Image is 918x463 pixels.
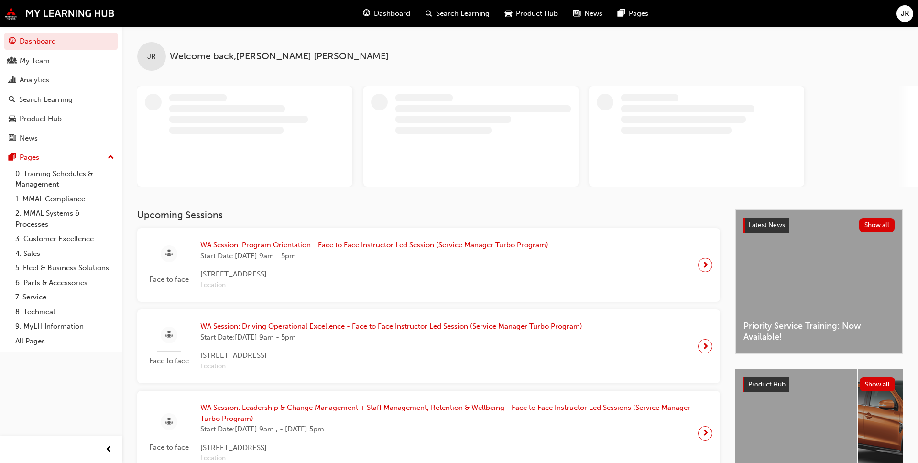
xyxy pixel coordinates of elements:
[4,71,118,89] a: Analytics
[20,113,62,124] div: Product Hub
[610,4,656,23] a: pages-iconPages
[497,4,566,23] a: car-iconProduct Hub
[200,240,548,251] span: WA Session: Program Orientation - Face to Face Instructor Led Session (Service Manager Turbo Prog...
[426,8,432,20] span: search-icon
[566,4,610,23] a: news-iconNews
[4,149,118,166] button: Pages
[11,305,118,320] a: 8. Technical
[11,231,118,246] a: 3. Customer Excellence
[749,221,785,229] span: Latest News
[200,424,690,435] span: Start Date: [DATE] 9am , - [DATE] 5pm
[165,416,173,428] span: sessionType_FACE_TO_FACE-icon
[11,276,118,290] a: 6. Parts & Accessories
[108,152,114,164] span: up-icon
[9,37,16,46] span: guage-icon
[200,332,582,343] span: Start Date: [DATE] 9am - 5pm
[145,442,193,453] span: Face to face
[165,248,173,260] span: sessionType_FACE_TO_FACE-icon
[200,350,582,361] span: [STREET_ADDRESS]
[20,55,50,66] div: My Team
[743,377,895,392] a: Product HubShow all
[11,334,118,349] a: All Pages
[618,8,625,20] span: pages-icon
[4,91,118,109] a: Search Learning
[11,261,118,276] a: 5. Fleet & Business Solutions
[516,8,558,19] span: Product Hub
[735,209,903,354] a: Latest NewsShow allPriority Service Training: Now Available!
[137,209,720,220] h3: Upcoming Sessions
[4,110,118,128] a: Product Hub
[200,280,548,291] span: Location
[170,51,389,62] span: Welcome back , [PERSON_NAME] [PERSON_NAME]
[860,377,896,391] button: Show all
[19,94,73,105] div: Search Learning
[20,133,38,144] div: News
[436,8,490,19] span: Search Learning
[165,329,173,341] span: sessionType_FACE_TO_FACE-icon
[11,319,118,334] a: 9. MyLH Information
[11,246,118,261] a: 4. Sales
[4,130,118,147] a: News
[505,8,512,20] span: car-icon
[11,192,118,207] a: 1. MMAL Compliance
[4,33,118,50] a: Dashboard
[629,8,648,19] span: Pages
[9,154,16,162] span: pages-icon
[145,355,193,366] span: Face to face
[418,4,497,23] a: search-iconSearch Learning
[9,57,16,66] span: people-icon
[11,166,118,192] a: 0. Training Schedules & Management
[11,206,118,231] a: 2. MMAL Systems & Processes
[145,236,712,294] a: Face to faceWA Session: Program Orientation - Face to Face Instructor Led Session (Service Manage...
[200,361,582,372] span: Location
[743,218,895,233] a: Latest NewsShow all
[702,258,709,272] span: next-icon
[702,427,709,440] span: next-icon
[200,251,548,262] span: Start Date: [DATE] 9am - 5pm
[748,380,786,388] span: Product Hub
[105,444,112,456] span: prev-icon
[4,31,118,149] button: DashboardMy TeamAnalyticsSearch LearningProduct HubNews
[200,269,548,280] span: [STREET_ADDRESS]
[859,218,895,232] button: Show all
[363,8,370,20] span: guage-icon
[896,5,913,22] button: JR
[573,8,580,20] span: news-icon
[5,7,115,20] img: mmal
[9,134,16,143] span: news-icon
[355,4,418,23] a: guage-iconDashboard
[145,274,193,285] span: Face to face
[743,320,895,342] span: Priority Service Training: Now Available!
[9,76,16,85] span: chart-icon
[200,321,582,332] span: WA Session: Driving Operational Excellence - Face to Face Instructor Led Session (Service Manager...
[9,115,16,123] span: car-icon
[20,152,39,163] div: Pages
[200,442,690,453] span: [STREET_ADDRESS]
[9,96,15,104] span: search-icon
[4,52,118,70] a: My Team
[20,75,49,86] div: Analytics
[702,340,709,353] span: next-icon
[11,290,118,305] a: 7. Service
[584,8,602,19] span: News
[145,317,712,375] a: Face to faceWA Session: Driving Operational Excellence - Face to Face Instructor Led Session (Ser...
[901,8,909,19] span: JR
[200,402,690,424] span: WA Session: Leadership & Change Management + Staff Management, Retention & Wellbeing - Face to Fa...
[374,8,410,19] span: Dashboard
[147,51,156,62] span: JR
